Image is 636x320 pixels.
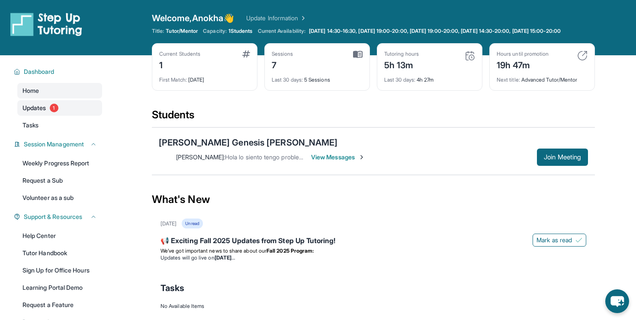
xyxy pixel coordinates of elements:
span: Welcome, Anokha 👋 [152,12,234,24]
span: Last 30 days : [384,76,415,83]
button: Support & Resources [20,212,97,221]
div: [DATE] [159,71,250,83]
img: card [353,51,363,58]
img: card [242,51,250,57]
a: Updates1 [17,100,102,116]
div: Tutoring hours [384,51,419,57]
div: [PERSON_NAME] Genesis [PERSON_NAME] [159,136,338,149]
img: logo [10,12,82,36]
div: Advanced Tutor/Mentor [497,71,588,83]
img: card [465,51,475,61]
div: Current Students [159,51,200,57]
div: Sessions [272,51,293,57]
span: Tutor/Mentor [166,28,198,35]
a: Help Center [17,228,102,244]
span: [PERSON_NAME] : [176,153,225,161]
img: Chevron-Right [358,154,365,161]
a: Tutor Handbook [17,245,102,261]
div: 📢 Exciting Fall 2025 Updates from Step Up Tutoring! [161,235,586,247]
span: 1 [50,104,58,112]
span: [DATE] 14:30-16:30, [DATE] 19:00-20:00, [DATE] 19:00-20:00, [DATE] 14:30-20:00, [DATE] 15:00-20:00 [309,28,561,35]
div: 19h 47m [497,57,549,71]
strong: Fall 2025 Program: [267,247,314,254]
span: Title: [152,28,164,35]
a: Volunteer as a sub [17,190,102,206]
span: Support & Resources [24,212,82,221]
span: Join Meeting [544,155,581,160]
div: 7 [272,57,293,71]
span: Tasks [22,121,39,130]
a: [DATE] 14:30-16:30, [DATE] 19:00-20:00, [DATE] 19:00-20:00, [DATE] 14:30-20:00, [DATE] 15:00-20:00 [307,28,562,35]
span: Home [22,86,39,95]
img: Mark as read [575,237,582,244]
strong: [DATE] [215,254,235,261]
img: card [577,51,588,61]
div: 5 Sessions [272,71,363,83]
div: No Available Items [161,303,586,310]
span: Updates [22,104,46,112]
img: Chevron Right [298,14,307,22]
div: Hours until promotion [497,51,549,57]
span: Current Availability: [258,28,305,35]
li: Updates will go live on [161,254,586,261]
span: Dashboard [24,67,55,76]
div: [DATE] [161,220,177,227]
button: Session Management [20,140,97,149]
div: 5h 13m [384,57,419,71]
span: Hola lo siento tengo problemas con conexión [225,153,349,161]
div: 1 [159,57,200,71]
span: 1 Students [228,28,253,35]
span: First Match : [159,76,187,83]
span: Next title : [497,76,520,83]
a: Home [17,83,102,98]
div: 4h 27m [384,71,475,83]
a: Update Information [246,14,307,22]
a: Request a Sub [17,173,102,188]
button: Dashboard [20,67,97,76]
div: Unread [182,219,202,228]
div: Students [152,108,595,127]
button: Mark as read [533,234,586,247]
span: We’ve got important news to share about our [161,247,267,254]
a: Request a Feature [17,297,102,313]
button: Join Meeting [537,149,588,166]
a: Tasks [17,117,102,133]
span: Mark as read [536,236,572,244]
div: What's New [152,181,595,219]
a: Learning Portal Demo [17,280,102,295]
span: Tasks [161,282,184,294]
button: chat-button [605,289,629,313]
span: Last 30 days : [272,76,303,83]
a: Weekly Progress Report [17,155,102,171]
span: View Messages [311,153,365,162]
span: Session Management [24,140,84,149]
a: Sign Up for Office Hours [17,263,102,278]
span: Capacity: [203,28,227,35]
